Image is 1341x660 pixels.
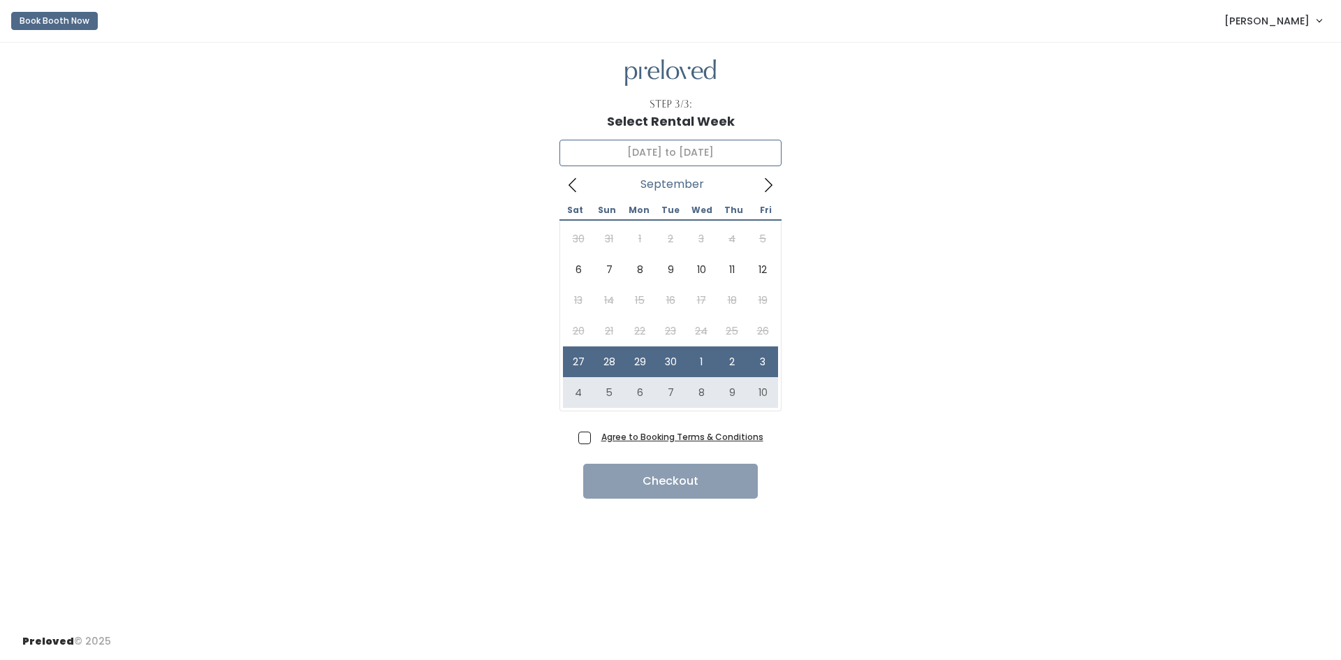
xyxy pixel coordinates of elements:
a: Agree to Booking Terms & Conditions [601,431,763,443]
span: September 12, 2025 [747,254,778,285]
span: Sat [559,206,591,214]
span: September 10, 2025 [686,254,717,285]
span: Sun [591,206,622,214]
span: October 8, 2025 [686,377,717,408]
span: October 4, 2025 [563,377,594,408]
span: September [640,182,704,187]
span: Fri [750,206,782,214]
span: October 9, 2025 [717,377,747,408]
span: October 3, 2025 [747,346,778,377]
span: September 27, 2025 [563,346,594,377]
img: preloved logo [625,59,716,87]
span: September 30, 2025 [655,346,686,377]
span: [PERSON_NAME] [1224,13,1310,29]
span: October 6, 2025 [624,377,655,408]
span: September 29, 2025 [624,346,655,377]
span: Preloved [22,634,74,648]
button: Checkout [583,464,758,499]
span: September 8, 2025 [624,254,655,285]
div: © 2025 [22,623,111,649]
button: Book Booth Now [11,12,98,30]
span: Thu [718,206,749,214]
span: October 10, 2025 [747,377,778,408]
span: September 28, 2025 [594,346,624,377]
span: October 7, 2025 [655,377,686,408]
input: Select week [559,140,782,166]
span: October 1, 2025 [686,346,717,377]
span: September 6, 2025 [563,254,594,285]
div: Step 3/3: [650,97,692,112]
span: Mon [623,206,654,214]
span: September 11, 2025 [717,254,747,285]
h1: Select Rental Week [607,115,735,129]
a: [PERSON_NAME] [1210,6,1335,36]
span: Tue [654,206,686,214]
span: October 5, 2025 [594,377,624,408]
span: September 9, 2025 [655,254,686,285]
span: October 2, 2025 [717,346,747,377]
span: September 7, 2025 [594,254,624,285]
a: Book Booth Now [11,6,98,36]
span: Wed [687,206,718,214]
